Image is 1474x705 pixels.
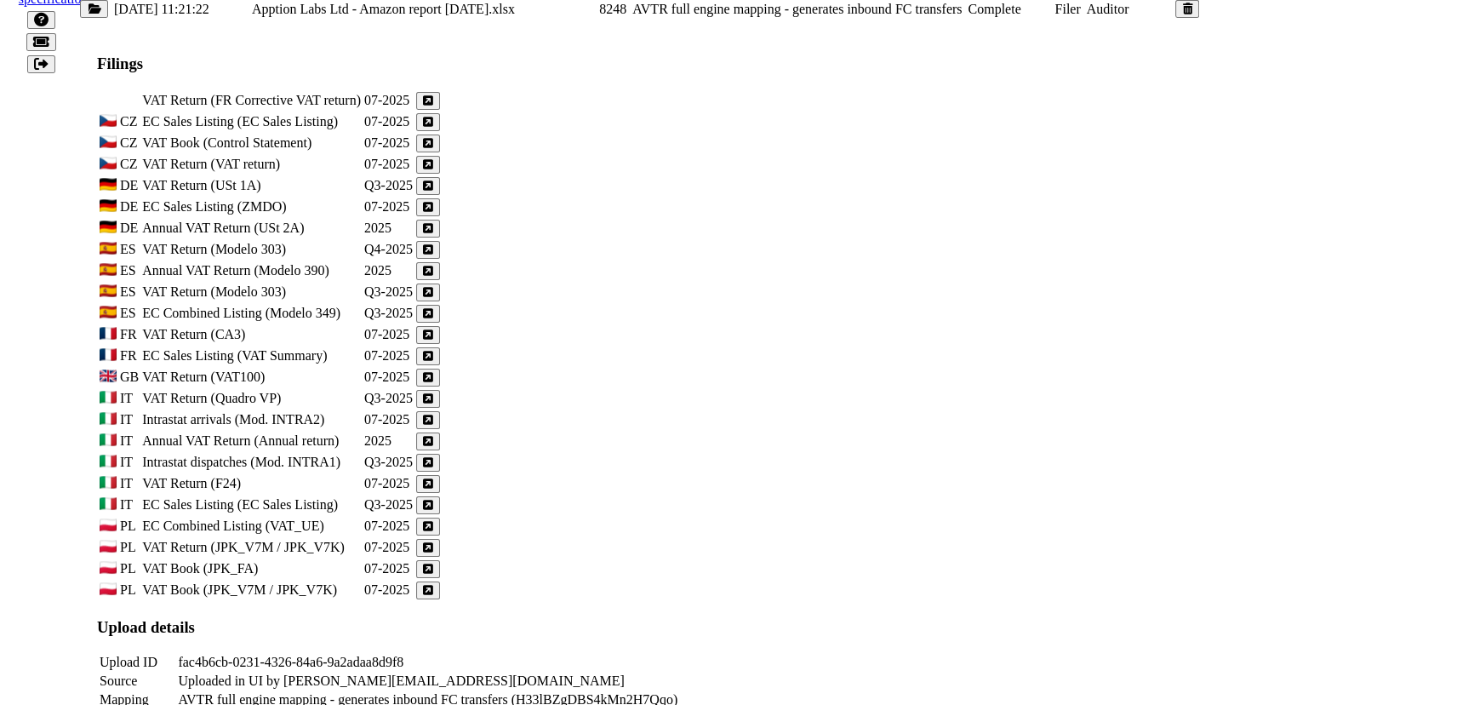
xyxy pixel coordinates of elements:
[27,55,55,73] button: Sign out
[141,91,362,111] td: VAT Return (FR Corrective VAT return)
[141,368,362,387] td: VAT Return (VAT100)
[141,517,362,536] td: EC Combined Listing (VAT_UE)
[363,176,414,196] td: Q3-2025
[141,453,362,473] td: Intrastat dispatches (Mod. INTRA1)
[363,347,414,366] td: 07-2025
[100,519,117,531] img: PL flag
[119,559,140,579] td: PL
[363,240,414,260] td: Q4-2025
[141,410,362,430] td: Intrastat arrivals (Mod. INTRA2)
[100,433,117,446] img: IT flag
[363,368,414,387] td: 07-2025
[363,261,414,281] td: 2025
[363,198,414,217] td: 07-2025
[141,389,362,409] td: VAT Return (Quadro VP)
[141,155,362,175] td: VAT Return (VAT return)
[100,135,117,148] img: CZ flag
[363,134,414,153] td: 07-2025
[119,389,140,409] td: IT
[119,134,140,153] td: CZ
[141,198,362,217] td: EC Sales Listing (ZMDO)
[363,389,414,409] td: Q3-2025
[100,391,117,404] img: IT flag
[119,474,140,494] td: IT
[363,517,414,536] td: 07-2025
[141,559,362,579] td: VAT Book (JPK_FA)
[119,240,140,260] td: ES
[100,561,117,574] img: PL flag
[363,432,414,451] td: 2025
[141,261,362,281] td: Annual VAT Return (Modelo 390)
[363,91,414,111] td: 07-2025
[141,176,362,196] td: VAT Return (USt 1A)
[100,221,117,233] img: DE flag
[97,54,1182,73] h3: Filings
[100,582,117,595] img: PL flag
[141,134,362,153] td: VAT Book (Control Statement)
[100,306,117,318] img: ES flag
[100,284,117,297] img: ES flag
[100,199,117,212] img: DE flag
[119,198,140,217] td: DE
[119,155,140,175] td: CZ
[141,240,362,260] td: VAT Return (Modelo 303)
[100,370,117,382] img: GB flag
[177,673,678,690] td: Uploaded in UI by [PERSON_NAME][EMAIL_ADDRESS][DOMAIN_NAME]
[119,410,140,430] td: IT
[100,178,117,191] img: DE flag
[363,155,414,175] td: 07-2025
[100,540,117,553] img: PL flag
[119,432,140,451] td: IT
[363,453,414,473] td: Q3-2025
[1087,2,1129,17] div: Auditor
[141,496,362,515] td: EC Sales Listing (EC Sales Listing)
[141,581,362,600] td: VAT Book (JPK_V7M / JPK_V7K)
[363,325,414,345] td: 07-2025
[141,432,362,451] td: Annual VAT Return (Annual return)
[119,581,140,600] td: PL
[100,327,117,340] img: FR flag
[99,673,175,690] td: Source
[363,559,414,579] td: 07-2025
[100,455,117,467] img: IT flag
[363,283,414,302] td: Q3-2025
[141,219,362,238] td: Annual VAT Return (USt 2A)
[141,112,362,132] td: EC Sales Listing (EC Sales Listing)
[141,474,362,494] td: VAT Return (F24)
[100,114,117,127] img: CZ flag
[26,33,56,51] button: Raise a support ticket
[119,496,140,515] td: IT
[119,112,140,132] td: CZ
[363,219,414,238] td: 2025
[100,263,117,276] img: ES flag
[363,304,414,324] td: Q3-2025
[97,618,1182,637] h3: Upload details
[119,283,140,302] td: ES
[177,654,678,671] td: fac4b6cb-0231-4326-84a6-9a2adaa8d9f8
[363,410,414,430] td: 07-2025
[119,325,140,345] td: FR
[99,654,175,671] td: Upload ID
[119,517,140,536] td: PL
[100,242,117,255] img: ES flag
[141,347,362,366] td: EC Sales Listing (VAT Summary)
[363,538,414,558] td: 07-2025
[141,283,362,302] td: VAT Return (Modelo 303)
[100,348,117,361] img: FR flag
[119,261,140,281] td: ES
[119,176,140,196] td: DE
[141,538,362,558] td: VAT Return (JPK_V7M / JPK_V7K)
[363,581,414,600] td: 07-2025
[27,11,55,29] button: Help pages
[141,304,362,324] td: EC Combined Listing (Modelo 349)
[100,412,117,425] img: IT flag
[119,453,140,473] td: IT
[119,538,140,558] td: PL
[141,325,362,345] td: VAT Return (CA3)
[119,304,140,324] td: ES
[100,476,117,489] img: IT flag
[363,496,414,515] td: Q3-2025
[100,497,117,510] img: IT flag
[119,347,140,366] td: FR
[119,219,140,238] td: DE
